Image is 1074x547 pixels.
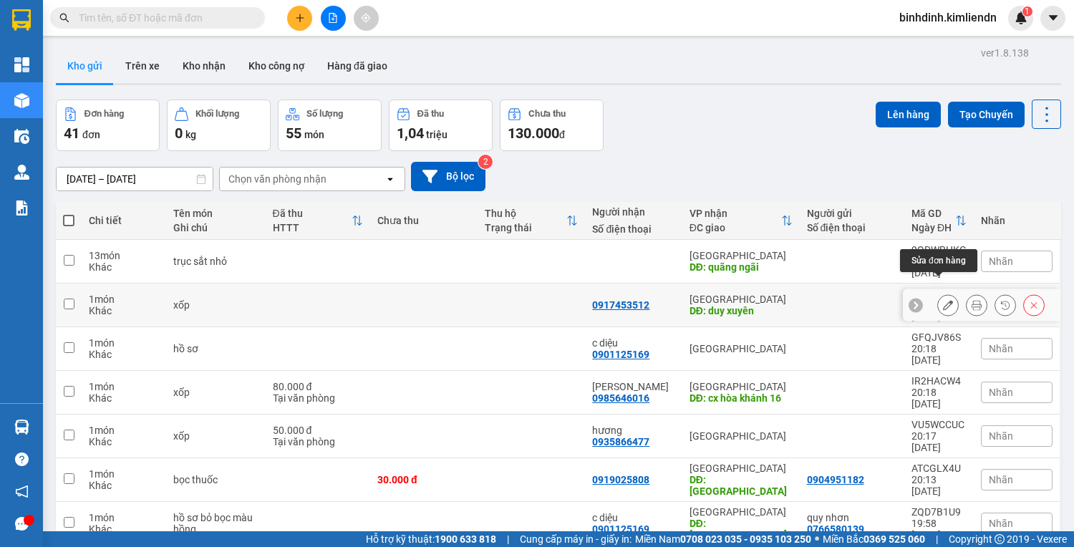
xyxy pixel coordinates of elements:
[14,420,29,435] img: warehouse-icon
[167,100,271,151] button: Khối lượng0kg
[863,533,925,545] strong: 0369 525 060
[273,436,363,447] div: Tại văn phòng
[173,208,258,219] div: Tên món
[273,425,363,436] div: 50.000 đ
[690,250,793,261] div: [GEOGRAPHIC_DATA]
[14,129,29,144] img: warehouse-icon
[64,125,79,142] span: 41
[911,506,967,518] div: ZQD7B1U9
[592,206,674,218] div: Người nhận
[89,436,159,447] div: Khác
[426,129,447,140] span: triệu
[316,49,399,83] button: Hàng đã giao
[911,244,967,256] div: 9QDWRHKG
[508,125,559,142] span: 130.000
[936,531,938,547] span: |
[911,387,967,410] div: 20:18 [DATE]
[911,463,967,474] div: ATCGLX4U
[89,381,159,392] div: 1 món
[89,425,159,436] div: 1 món
[592,436,649,447] div: 0935866477
[15,485,29,498] span: notification
[397,125,424,142] span: 1,04
[237,49,316,83] button: Kho công nợ
[89,392,159,404] div: Khác
[911,222,955,233] div: Ngày ĐH
[173,430,258,442] div: xốp
[592,392,649,404] div: 0985646016
[304,129,324,140] span: món
[500,100,604,151] button: Chưa thu130.000đ
[911,343,967,366] div: 20:18 [DATE]
[948,102,1025,127] button: Tạo Chuyến
[911,430,967,453] div: 20:17 [DATE]
[377,215,470,226] div: Chưa thu
[528,109,566,119] div: Chưa thu
[56,100,160,151] button: Đơn hàng41đơn
[911,375,967,387] div: IR2HACW4
[59,13,69,23] span: search
[635,531,811,547] span: Miền Nam
[14,200,29,216] img: solution-icon
[478,202,585,240] th: Toggle SortBy
[306,109,343,119] div: Số lượng
[417,109,444,119] div: Đã thu
[592,425,674,436] div: hương
[520,531,632,547] span: Cung cấp máy in - giấy in:
[366,531,496,547] span: Hỗ trợ kỹ thuật:
[989,474,1013,485] span: Nhãn
[361,13,371,23] span: aim
[173,299,258,311] div: xốp
[911,419,967,430] div: VU5WCCUC
[185,129,196,140] span: kg
[981,45,1029,61] div: ver 1.8.138
[287,6,312,31] button: plus
[690,208,781,219] div: VP nhận
[690,518,793,541] div: DĐ: đà nẵng
[321,6,346,31] button: file-add
[171,49,237,83] button: Kho nhận
[904,202,974,240] th: Toggle SortBy
[911,288,967,299] div: KLUKGVJ4
[989,518,1013,529] span: Nhãn
[328,13,338,23] span: file-add
[12,9,31,31] img: logo-vxr
[278,100,382,151] button: Số lượng55món
[807,208,897,219] div: Người gửi
[273,381,363,392] div: 80.000 đ
[89,294,159,305] div: 1 món
[911,331,967,343] div: GFQJV86S
[89,523,159,535] div: Khác
[377,474,470,485] div: 30.000 đ
[273,222,352,233] div: HTTT
[592,337,674,349] div: c diệu
[682,202,800,240] th: Toggle SortBy
[1047,11,1060,24] span: caret-down
[89,305,159,316] div: Khác
[690,430,793,442] div: [GEOGRAPHIC_DATA]
[266,202,370,240] th: Toggle SortBy
[485,208,566,219] div: Thu hộ
[14,57,29,72] img: dashboard-icon
[989,343,1013,354] span: Nhãn
[911,208,955,219] div: Mã GD
[876,102,941,127] button: Lên hàng
[807,512,897,523] div: quy nhơn
[435,533,496,545] strong: 1900 633 818
[507,531,509,547] span: |
[592,523,649,535] div: 0901125169
[173,222,258,233] div: Ghi chú
[592,349,649,360] div: 0901125169
[354,6,379,31] button: aim
[173,343,258,354] div: hồ sơ
[173,512,258,535] div: hồ sơ bỏ bọc màu hồng
[690,474,793,497] div: DĐ: đà nẵng
[807,523,864,535] div: 0766580139
[823,531,925,547] span: Miền Bắc
[807,222,897,233] div: Số điện thoại
[89,215,159,226] div: Chi tiết
[1040,6,1065,31] button: caret-down
[173,256,258,267] div: trục sắt nhỏ
[690,261,793,273] div: DĐ: quãng ngãi
[911,518,967,541] div: 19:58 [DATE]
